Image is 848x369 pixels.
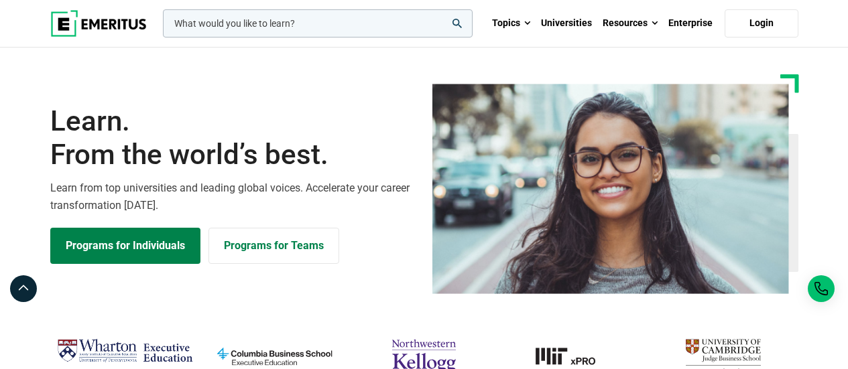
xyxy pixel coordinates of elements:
img: Wharton Executive Education [57,334,193,368]
a: Explore Programs [50,228,200,264]
img: Learn from the world's best [432,84,789,294]
a: Explore for Business [208,228,339,264]
h1: Learn. [50,104,416,172]
a: Login [725,9,798,38]
span: From the world’s best. [50,138,416,171]
input: woocommerce-product-search-field-0 [163,9,473,38]
p: Learn from top universities and leading global voices. Accelerate your career transformation [DATE]. [50,179,416,214]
